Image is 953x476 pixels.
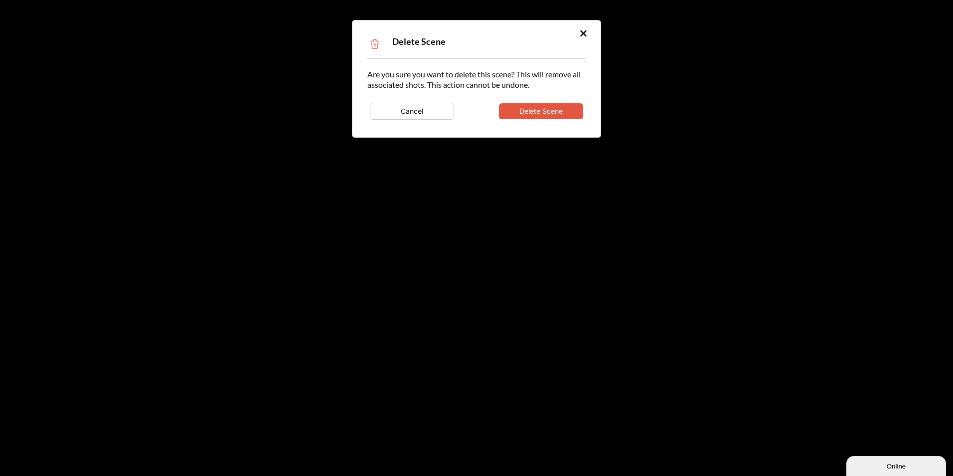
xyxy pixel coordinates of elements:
div: Are you sure you want to delete this scene? This will remove all associated shots. This action ca... [367,69,586,122]
button: Cancel [370,103,454,120]
iframe: chat widget [846,454,948,476]
button: Delete Scene [499,103,583,119]
img: Trash Icon [367,36,382,51]
span: Delete Scene [392,36,446,47]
